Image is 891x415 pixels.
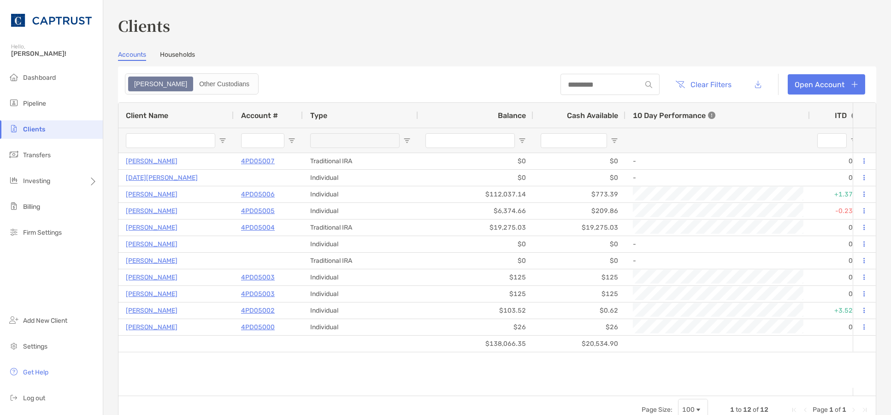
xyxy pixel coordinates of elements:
a: 4PD05005 [241,205,275,217]
img: logout icon [8,392,19,403]
div: $125 [418,286,533,302]
p: [PERSON_NAME] [126,288,177,300]
span: 1 [730,406,734,414]
div: 0% [810,286,865,302]
a: [PERSON_NAME] [126,272,177,283]
p: 4PD05006 [241,189,275,200]
div: $6,374.66 [418,203,533,219]
span: Billing [23,203,40,211]
img: CAPTRUST Logo [11,4,92,37]
div: Next Page [850,406,857,414]
div: Individual [303,170,418,186]
span: Firm Settings [23,229,62,237]
div: $0.62 [533,302,625,319]
input: ITD Filter Input [817,133,847,148]
a: [PERSON_NAME] [126,189,177,200]
p: 4PD05002 [241,305,275,316]
img: input icon [645,81,652,88]
div: +3.52% [810,302,865,319]
span: Add New Client [23,317,67,325]
div: Individual [303,186,418,202]
button: Open Filter Menu [288,137,295,144]
div: $125 [533,269,625,285]
div: Page Size: [642,406,673,414]
a: [PERSON_NAME] [126,321,177,333]
div: $112,037.14 [418,186,533,202]
div: $773.39 [533,186,625,202]
button: Open Filter Menu [219,137,226,144]
span: Type [310,111,327,120]
span: Investing [23,177,50,185]
div: ITD [835,111,858,120]
div: $0 [533,153,625,169]
p: [PERSON_NAME] [126,305,177,316]
button: Open Filter Menu [403,137,411,144]
a: [PERSON_NAME] [126,155,177,167]
div: $103.52 [418,302,533,319]
button: Open Filter Menu [850,137,858,144]
div: Last Page [861,406,868,414]
div: 0% [810,253,865,269]
span: Transfers [23,151,51,159]
div: Other Custodians [194,77,254,90]
div: 0% [810,170,865,186]
a: 4PD05004 [241,222,275,233]
a: Households [160,51,195,61]
span: Clients [23,125,45,133]
span: Pipeline [23,100,46,107]
div: Individual [303,319,418,335]
div: $19,275.03 [418,219,533,236]
div: Previous Page [802,406,809,414]
a: Accounts [118,51,146,61]
span: 1 [842,406,846,414]
a: 4PD05003 [241,288,275,300]
a: 4PD05007 [241,155,275,167]
div: $0 [533,170,625,186]
div: - [633,154,802,169]
span: Balance [498,111,526,120]
a: [DATE][PERSON_NAME] [126,172,198,184]
button: Clear Filters [669,74,739,95]
a: [PERSON_NAME] [126,205,177,217]
p: 4PD05000 [241,321,275,333]
div: $0 [418,153,533,169]
span: to [736,406,742,414]
span: Account # [241,111,278,120]
h3: Clients [118,15,876,36]
span: Get Help [23,368,48,376]
div: 0% [810,319,865,335]
div: Individual [303,302,418,319]
div: $0 [533,236,625,252]
div: $26 [533,319,625,335]
input: Cash Available Filter Input [541,133,607,148]
span: Cash Available [567,111,618,120]
div: +1.37% [810,186,865,202]
input: Balance Filter Input [425,133,515,148]
div: segmented control [125,73,259,95]
img: get-help icon [8,366,19,377]
button: Open Filter Menu [611,137,618,144]
div: $0 [533,253,625,269]
div: $19,275.03 [533,219,625,236]
span: 12 [760,406,768,414]
div: 100 [682,406,695,414]
input: Account # Filter Input [241,133,284,148]
img: dashboard icon [8,71,19,83]
div: $26 [418,319,533,335]
div: -0.23% [810,203,865,219]
div: 0% [810,219,865,236]
img: settings icon [8,340,19,351]
span: 12 [743,406,751,414]
img: clients icon [8,123,19,134]
a: 4PD05003 [241,272,275,283]
div: Individual [303,203,418,219]
a: [PERSON_NAME] [126,255,177,267]
div: 0% [810,269,865,285]
div: $0 [418,253,533,269]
